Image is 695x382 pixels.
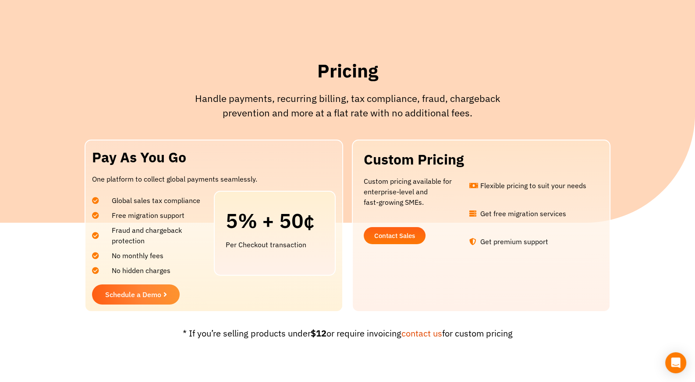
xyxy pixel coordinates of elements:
span: Flexible pricing to suit your needs [478,180,586,191]
h3: 5% + 50¢ [226,210,324,231]
a: Schedule a Demo [92,284,180,305]
span: Contact Sales [374,232,415,239]
h1: Pricing [177,60,518,83]
span: Schedule a Demo [105,291,161,298]
h2: Custom Pricing [364,151,599,168]
span: Fraud and chargeback protection [101,225,209,246]
p: One platform to collect global payments seamlessly. [92,174,336,184]
p: Custom pricing available for enterprise-level and fast-growing SMEs. [364,176,465,207]
div: Open Intercom Messenger [665,352,686,373]
p: Handle payments, recurring billing, tax compliance, fraud, chargeback prevention and more at a fl... [177,91,518,120]
span: Get free migration services [478,208,566,219]
span: Free migration support [101,210,184,221]
p: * If you’re selling products under or require invoicing for custom pricing [89,327,606,340]
p: Per Checkout transaction [226,239,324,250]
a: contact us [401,327,442,339]
span: Get premium support [478,236,548,247]
span: No hidden charges [101,265,170,276]
a: Contact Sales [364,227,426,244]
h2: Pay As You Go [92,149,336,165]
span: No monthly fees [101,250,163,261]
span: Global sales tax compliance [101,195,200,206]
strong: $12 [311,327,326,339]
